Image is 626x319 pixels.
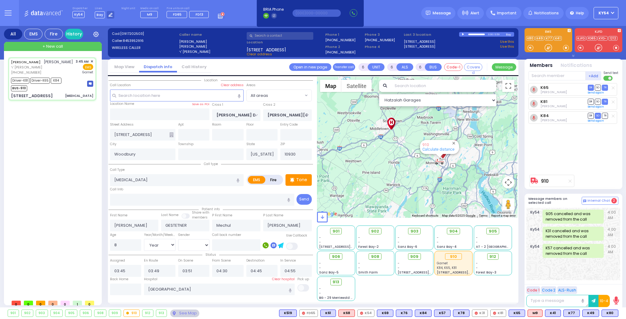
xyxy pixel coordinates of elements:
[437,235,439,240] span: -
[476,266,478,270] span: -
[490,310,506,317] div: K81
[371,228,379,234] span: 902
[319,286,321,291] span: -
[325,44,363,50] span: Phone 2
[396,63,413,71] button: ALS
[338,310,355,317] div: ALS
[563,310,580,317] div: BLS
[147,12,152,17] span: M9
[506,32,514,37] div: Bay
[24,301,33,305] span: 0
[603,75,613,81] label: Turn off text
[360,312,363,315] img: red-radio-icon.svg
[85,301,94,305] span: 0
[588,91,604,94] a: Send again
[325,32,363,37] span: Phone 1
[246,122,254,127] label: Floor
[72,11,85,18] span: Ky54
[179,49,245,54] label: ר' [PERSON_NAME]
[603,71,618,75] span: Send text
[109,310,121,317] div: 909
[121,7,135,10] label: Night unit
[497,10,517,16] span: Important
[112,31,177,36] label: Cad:
[602,310,618,317] div: BLS
[464,63,482,71] button: Covered
[192,210,209,215] small: Share with
[178,258,193,263] label: On Scene
[319,266,321,270] span: -
[110,187,123,192] label: Call Info
[526,286,540,294] button: Code 1
[398,261,400,266] span: -
[82,70,93,75] span: Garnet
[476,270,496,275] span: Forest Bay-3
[398,244,417,249] span: Sanz Bay-6
[167,7,211,10] label: Fire units on call
[94,310,106,317] div: 908
[156,310,167,317] div: 913
[476,235,478,240] span: -
[110,277,128,282] label: Back Home
[110,258,125,263] label: Assigned
[422,147,455,152] a: Calculate distance
[192,102,209,106] label: Save as POI
[247,47,286,52] span: [STREET_ADDRESS]
[588,113,594,119] span: DR
[212,213,232,218] label: P First Name
[144,233,175,237] div: Year/Month/Week/Day
[493,31,494,38] div: /
[358,270,378,275] span: Smith Farm
[212,258,231,263] label: From Scene
[545,36,553,41] a: K77
[279,310,297,317] div: K519
[602,99,608,105] span: TR
[333,228,340,234] span: 901
[396,310,412,317] div: BLS
[588,85,594,90] span: DR
[286,233,307,238] label: Use Callback
[398,266,400,270] span: -
[470,10,479,16] span: Alert
[248,176,266,184] label: EMS
[425,63,442,71] button: BUS
[247,40,323,45] label: Location
[410,254,418,260] span: 909
[280,142,285,147] label: ZIP
[588,99,594,105] span: DR
[528,197,582,205] h5: Message members on selected call
[500,39,514,44] a: Use this
[144,277,157,282] label: Hospital
[453,310,469,317] div: K78
[333,279,339,285] span: 913
[192,215,208,220] span: members
[502,198,514,211] button: Drag Pegman onto the map to open Street View
[576,10,584,16] span: Help
[358,240,360,244] span: -
[357,310,374,317] div: K54
[319,270,339,275] span: Sanz Bay-5
[319,210,339,218] a: Open this area in Google Maps (opens a new window)
[530,227,543,241] span: Ky54
[444,63,462,71] button: Code-1
[24,9,65,17] img: Logo
[178,122,184,127] label: Apt
[161,213,179,218] label: Last Name
[212,233,241,237] label: Call back number
[415,310,432,317] div: K84
[398,240,400,244] span: -
[602,85,608,90] span: TR
[12,301,21,305] span: 0
[586,71,602,80] button: +Add
[476,244,521,249] span: AT - 2 [GEOGRAPHIC_DATA]
[112,38,177,43] label: Caller:
[319,261,321,266] span: -
[500,44,514,49] a: Use this
[453,310,469,317] div: BLS
[247,52,272,57] span: Clear address
[110,101,134,106] label: Location Name
[110,64,139,70] a: Map View
[333,63,355,71] button: Transfer call
[120,31,144,36] span: [0917202503]
[139,64,177,70] a: Dispatch info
